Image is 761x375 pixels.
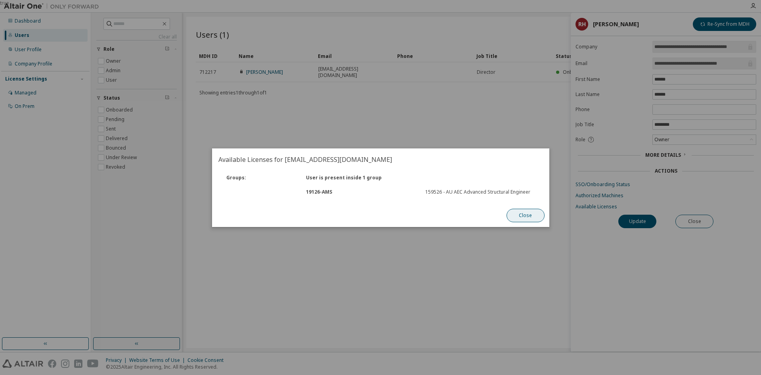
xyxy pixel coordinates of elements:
div: 159526 - AU AEC Advanced Structural Engineer [425,189,535,195]
div: 19126 - AMS [301,189,420,195]
div: User is present inside 1 group [301,175,420,181]
div: Groups : [222,175,301,181]
button: Close [506,209,544,222]
h2: Available Licenses for [EMAIL_ADDRESS][DOMAIN_NAME] [212,148,549,171]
